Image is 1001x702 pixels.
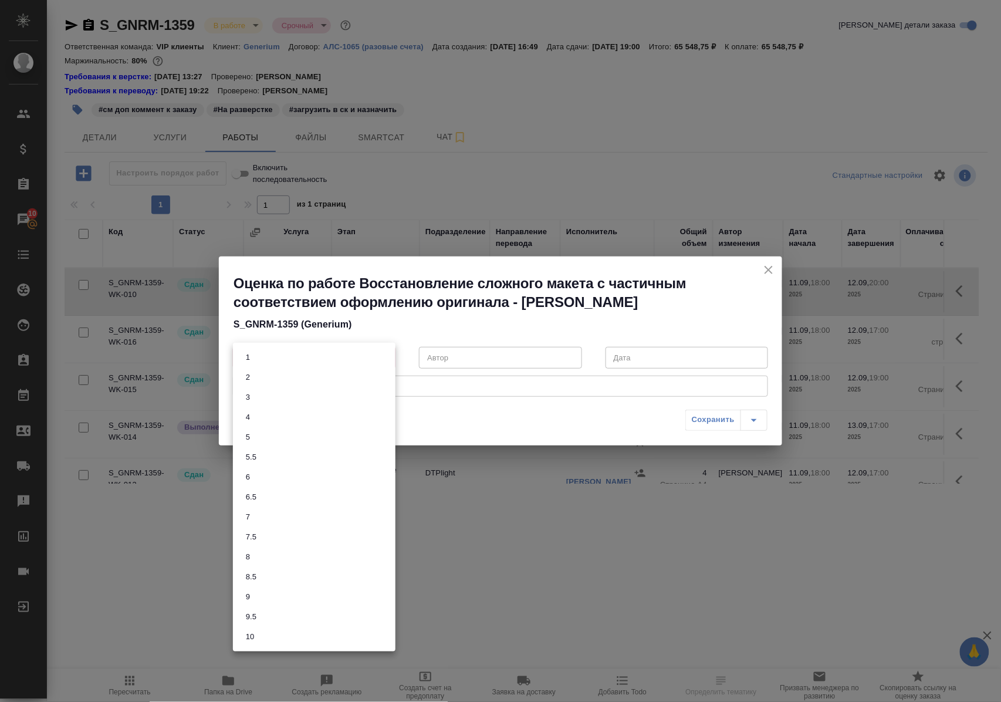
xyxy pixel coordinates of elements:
[242,590,253,603] button: 9
[242,371,253,384] button: 2
[242,411,253,424] button: 4
[242,491,260,504] button: 6.5
[242,391,253,404] button: 3
[242,551,253,563] button: 8
[242,431,253,444] button: 5
[242,610,260,623] button: 9.5
[242,471,253,484] button: 6
[242,531,260,544] button: 7.5
[242,511,253,524] button: 7
[242,351,253,364] button: 1
[242,451,260,464] button: 5.5
[242,571,260,583] button: 8.5
[242,630,258,643] button: 10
